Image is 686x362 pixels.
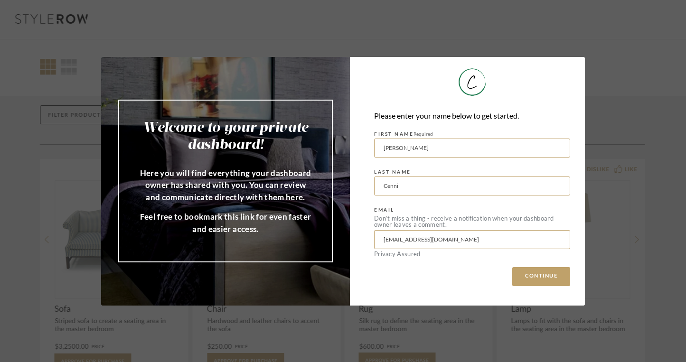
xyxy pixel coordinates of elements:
[374,169,411,175] label: LAST NAME
[138,167,313,204] p: Here you will find everything your dashboard owner has shared with you. You can review and commun...
[374,139,570,158] input: Enter First Name
[374,207,395,213] label: EMAIL
[138,211,313,235] p: Feel free to bookmark this link for even faster and easier access.
[138,120,313,154] h2: Welcome to your private dashboard!
[374,109,570,122] div: Please enter your name below to get started.
[512,267,570,286] button: CONTINUE
[374,131,433,137] label: FIRST NAME
[374,176,570,195] input: Enter Last Name
[374,215,570,228] div: Don’t miss a thing - receive a notification when your dashboard owner leaves a comment.
[374,230,570,249] input: Enter Email
[413,131,433,137] span: Required
[374,251,570,257] div: Privacy Assured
